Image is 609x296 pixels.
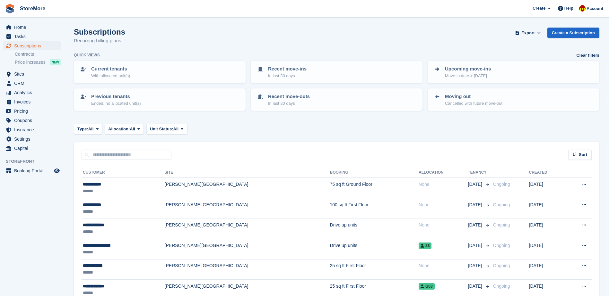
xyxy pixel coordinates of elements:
p: Ended, no allocated unit(s) [91,100,141,107]
td: 100 sq ft First Floor [330,198,419,218]
a: menu [3,97,61,106]
a: Create a Subscription [547,28,599,38]
td: 25 sq ft First Floor [330,259,419,280]
th: Site [165,168,330,178]
p: Cancelled with future move-out [445,100,502,107]
button: Allocation: All [105,124,144,134]
span: Type: [77,126,88,132]
span: Ongoing [493,182,510,187]
span: Tasks [14,32,53,41]
span: Pricing [14,107,53,116]
span: Booking Portal [14,166,53,175]
span: Create [533,5,545,12]
button: Export [514,28,542,38]
td: [PERSON_NAME][GEOGRAPHIC_DATA] [165,218,330,239]
a: Contracts [15,51,61,57]
span: Sort [579,152,587,158]
td: [DATE] [529,178,565,198]
span: Account [587,5,603,12]
span: [DATE] [468,283,483,290]
span: Allocation: [108,126,130,132]
p: Move-in date > [DATE] [445,73,491,79]
span: Unit Status: [150,126,173,132]
button: Unit Status: All [146,124,187,134]
td: Drive up units [330,218,419,239]
span: Ongoing [493,222,510,227]
td: [DATE] [529,259,565,280]
span: CRM [14,79,53,88]
th: Created [529,168,565,178]
span: Coupons [14,116,53,125]
img: stora-icon-8386f47178a22dfd0bd8f6a31ec36ba5ce8667c1dd55bd0f319d3a0aa187defe.svg [5,4,15,13]
span: Help [564,5,573,12]
a: Price increases NEW [15,59,61,66]
p: Current tenants [91,65,130,73]
a: Current tenants With allocated unit(s) [74,62,245,83]
span: Ongoing [493,263,510,268]
p: Moving out [445,93,502,100]
a: menu [3,23,61,32]
a: StoreMore [17,3,48,14]
td: [PERSON_NAME][GEOGRAPHIC_DATA] [165,178,330,198]
span: All [130,126,135,132]
a: Upcoming move-ins Move-in date > [DATE] [428,62,599,83]
a: Preview store [53,167,61,175]
th: Allocation [419,168,468,178]
span: Home [14,23,53,32]
span: G03 [419,283,435,290]
span: Export [521,30,535,36]
span: All [173,126,179,132]
span: All [88,126,94,132]
span: Insurance [14,125,53,134]
a: menu [3,70,61,78]
h6: Quick views [74,52,100,58]
p: Recent move-outs [268,93,310,100]
span: [DATE] [468,201,483,208]
td: Drive up units [330,239,419,259]
th: Tenancy [468,168,491,178]
td: [DATE] [529,218,565,239]
a: Previous tenants Ended, no allocated unit(s) [74,89,245,110]
a: Moving out Cancelled with future move-out [428,89,599,110]
td: [PERSON_NAME][GEOGRAPHIC_DATA] [165,239,330,259]
a: Recent move-outs In last 30 days [251,89,422,110]
th: Customer [82,168,165,178]
p: Upcoming move-ins [445,65,491,73]
a: menu [3,32,61,41]
a: Recent move-ins In last 30 days [251,62,422,83]
a: menu [3,144,61,153]
p: In last 30 days [268,100,310,107]
span: Storefront [6,158,64,165]
a: menu [3,166,61,175]
a: menu [3,135,61,144]
div: None [419,181,468,188]
a: Clear filters [576,52,599,59]
a: menu [3,116,61,125]
p: Recent move-ins [268,65,307,73]
p: Previous tenants [91,93,141,100]
span: Invoices [14,97,53,106]
td: [PERSON_NAME][GEOGRAPHIC_DATA] [165,259,330,280]
td: [PERSON_NAME][GEOGRAPHIC_DATA] [165,198,330,218]
div: None [419,201,468,208]
h1: Subscriptions [74,28,125,36]
span: [DATE] [468,222,483,228]
a: menu [3,41,61,50]
p: Recurring billing plans [74,37,125,45]
div: None [419,222,468,228]
span: Ongoing [493,243,510,248]
div: NEW [50,59,61,65]
span: Ongoing [493,284,510,289]
button: Type: All [74,124,102,134]
span: [DATE] [468,262,483,269]
span: Sites [14,70,53,78]
a: menu [3,88,61,97]
p: In last 30 days [268,73,307,79]
span: Price increases [15,59,46,65]
span: Settings [14,135,53,144]
span: Subscriptions [14,41,53,50]
span: Ongoing [493,202,510,207]
span: [DATE] [468,181,483,188]
a: menu [3,79,61,88]
img: Store More Team [579,5,586,12]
